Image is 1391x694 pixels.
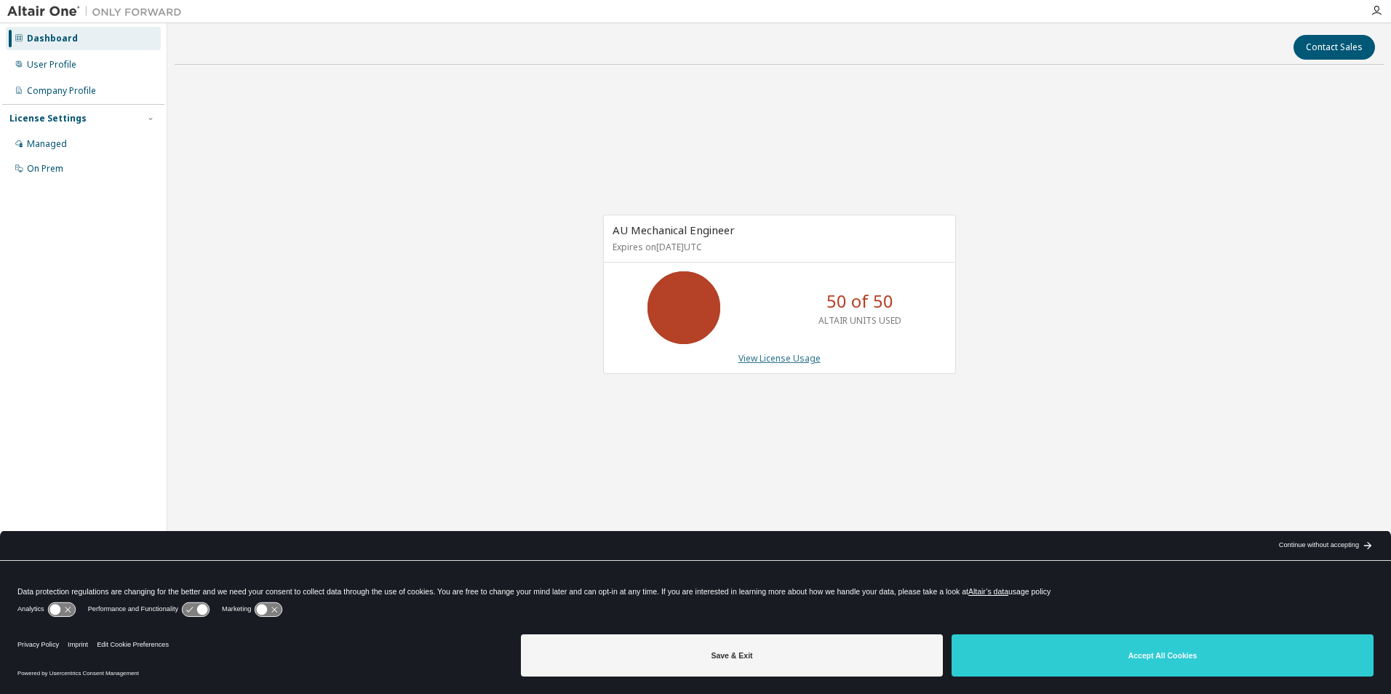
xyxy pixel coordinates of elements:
[27,163,63,175] div: On Prem
[27,85,96,97] div: Company Profile
[27,138,67,150] div: Managed
[738,352,821,364] a: View License Usage
[613,241,943,253] p: Expires on [DATE] UTC
[27,59,76,71] div: User Profile
[1294,35,1375,60] button: Contact Sales
[826,289,893,314] p: 50 of 50
[818,314,901,327] p: ALTAIR UNITS USED
[27,33,78,44] div: Dashboard
[7,4,189,19] img: Altair One
[613,223,735,237] span: AU Mechanical Engineer
[9,113,87,124] div: License Settings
